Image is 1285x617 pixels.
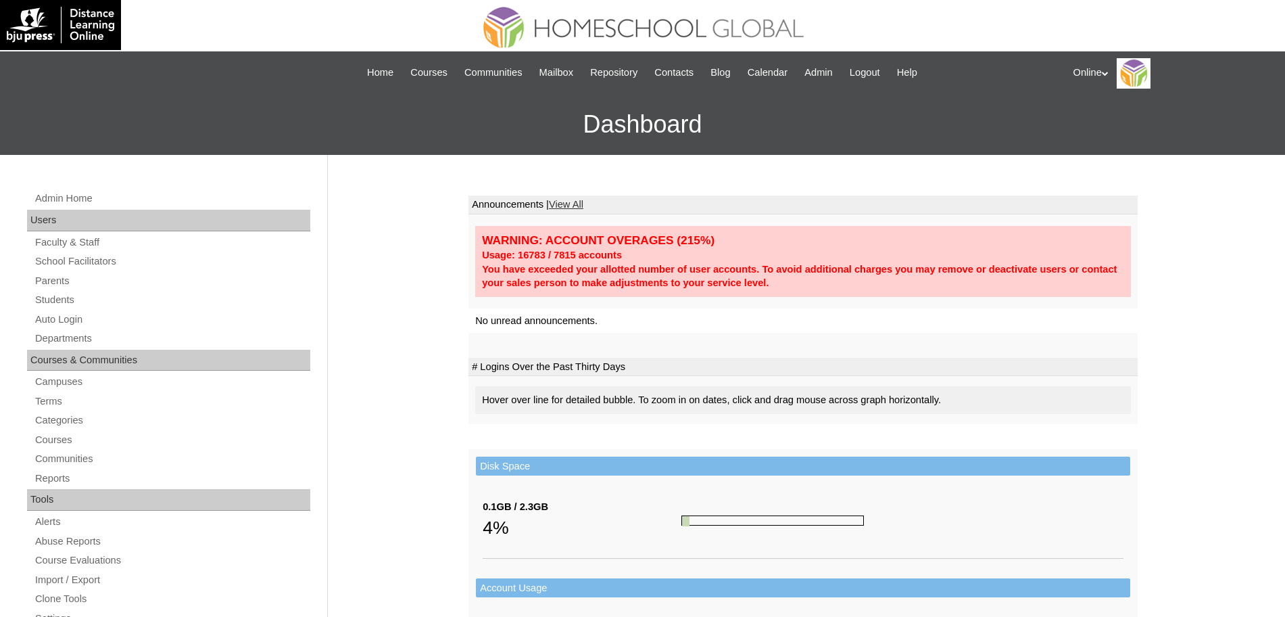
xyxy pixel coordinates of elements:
[34,470,310,487] a: Reports
[7,94,1278,155] h3: Dashboard
[468,358,1138,377] td: # Logins Over the Past Thirty Days
[34,234,310,251] a: Faculty & Staff
[34,533,310,550] a: Abuse Reports
[1073,58,1272,89] div: Online
[34,432,310,449] a: Courses
[7,7,114,43] img: logo-white.png
[476,578,1130,598] td: Account Usage
[482,262,1124,290] div: You have exceeded your allotted number of user accounts. To avoid additional charges you may remo...
[483,500,681,514] div: 0.1GB / 2.3GB
[410,65,447,81] span: Courses
[464,65,523,81] span: Communities
[549,199,583,210] a: View All
[34,330,310,347] a: Departments
[34,552,310,569] a: Course Evaluations
[468,308,1138,334] td: No unread announcements.
[583,65,644,81] a: Repository
[34,373,310,390] a: Campuses
[458,65,529,81] a: Communities
[710,65,730,81] span: Blog
[468,196,1138,214] td: Announcements |
[34,292,310,308] a: Students
[741,65,794,81] a: Calendar
[648,65,700,81] a: Contacts
[34,513,310,530] a: Alerts
[34,273,310,290] a: Parents
[748,65,787,81] span: Calendar
[533,65,581,81] a: Mailbox
[34,190,310,207] a: Admin Home
[27,489,310,511] div: Tools
[27,210,310,231] div: Users
[1117,58,1150,89] img: Online Academy
[34,412,310,429] a: Categories
[897,65,917,81] span: Help
[843,65,887,81] a: Logout
[34,393,310,410] a: Terms
[34,591,310,608] a: Clone Tools
[360,65,400,81] a: Home
[804,65,833,81] span: Admin
[367,65,393,81] span: Home
[34,572,310,589] a: Import / Export
[798,65,840,81] a: Admin
[654,65,694,81] span: Contacts
[704,65,737,81] a: Blog
[482,233,1124,248] div: WARNING: ACCOUNT OVERAGES (215%)
[404,65,454,81] a: Courses
[483,514,681,541] div: 4%
[475,386,1131,414] div: Hover over line for detailed bubble. To zoom in on dates, click and drag mouse across graph horiz...
[34,311,310,328] a: Auto Login
[482,250,622,260] strong: Usage: 16783 / 7815 accounts
[590,65,637,81] span: Repository
[34,451,310,467] a: Communities
[34,253,310,270] a: School Facilitators
[890,65,924,81] a: Help
[476,457,1130,476] td: Disk Space
[27,350,310,371] div: Courses & Communities
[539,65,574,81] span: Mailbox
[850,65,880,81] span: Logout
